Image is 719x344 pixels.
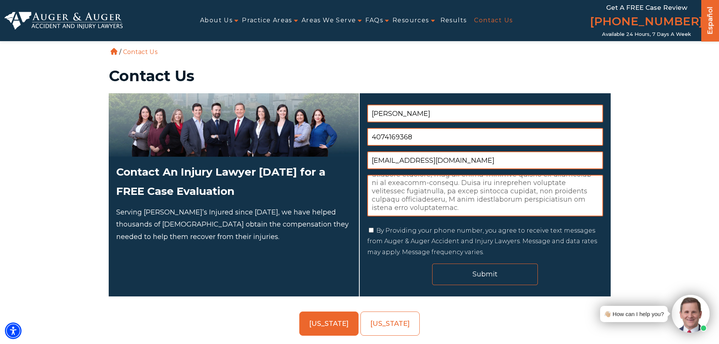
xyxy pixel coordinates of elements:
a: Areas We Serve [302,12,356,29]
a: Contact Us [474,12,513,29]
a: [PHONE_NUMBER] [590,13,703,31]
img: Attorneys [109,93,359,157]
input: Submit [432,264,538,285]
a: Home [111,48,117,55]
div: 👋🏼 How can I help you? [604,309,664,319]
a: Results [440,12,467,29]
label: By Providing your phone number, you agree to receive text messages from Auger & Auger Accident an... [367,227,597,256]
h2: Contact An Injury Lawyer [DATE] for a FREE Case Evaluation [116,162,351,201]
span: Get a FREE Case Review [606,4,687,11]
a: [US_STATE] [299,312,359,336]
a: Practice Areas [242,12,292,29]
img: Intaker widget Avatar [672,295,710,333]
li: Contact Us [121,48,159,56]
span: Available 24 Hours, 7 Days a Week [602,31,691,37]
input: Name [367,105,603,122]
a: About Us [200,12,232,29]
input: Phone Number [367,128,603,146]
h1: Contact Us [109,68,611,83]
div: Accessibility Menu [5,322,22,339]
input: Email [367,151,603,169]
img: Auger & Auger Accident and Injury Lawyers Logo [5,12,123,30]
a: FAQs [365,12,383,29]
p: Serving [PERSON_NAME]’s Injured since [DATE], we have helped thousands of [DEMOGRAPHIC_DATA] obta... [116,206,351,243]
a: Resources [393,12,429,29]
a: [US_STATE] [360,312,420,336]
